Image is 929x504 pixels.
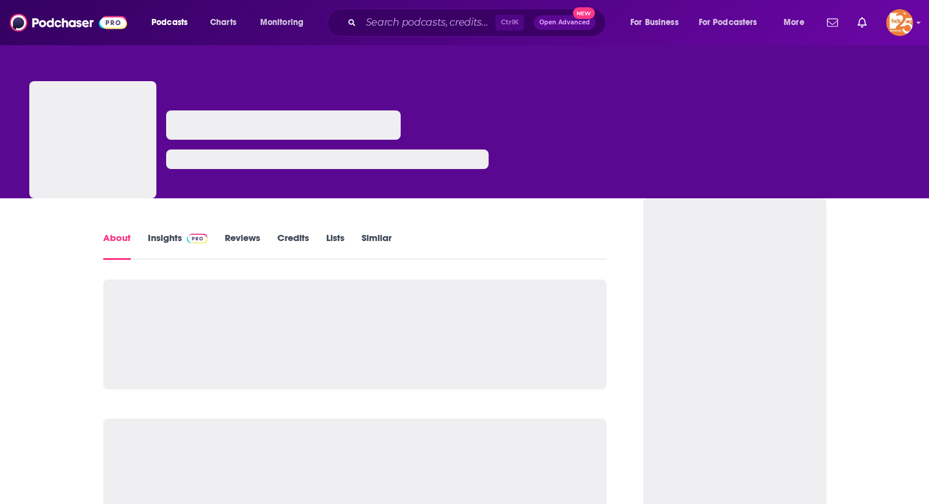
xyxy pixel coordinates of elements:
[151,14,188,31] span: Podcasts
[361,13,495,32] input: Search podcasts, credits, & more...
[775,13,820,32] button: open menu
[622,13,694,32] button: open menu
[148,232,208,260] a: InsightsPodchaser Pro
[539,20,590,26] span: Open Advanced
[699,14,757,31] span: For Podcasters
[886,9,913,36] button: Show profile menu
[260,14,304,31] span: Monitoring
[630,14,679,31] span: For Business
[202,13,244,32] a: Charts
[210,14,236,31] span: Charts
[339,9,618,37] div: Search podcasts, credits, & more...
[495,15,524,31] span: Ctrl K
[187,234,208,243] img: Podchaser Pro
[10,11,127,34] img: Podchaser - Follow, Share and Rate Podcasts
[225,232,260,260] a: Reviews
[853,12,872,33] a: Show notifications dropdown
[326,232,344,260] a: Lists
[822,12,843,33] a: Show notifications dropdown
[886,9,913,36] img: User Profile
[143,13,203,32] button: open menu
[103,232,131,260] a: About
[252,13,319,32] button: open menu
[362,232,392,260] a: Similar
[886,9,913,36] span: Logged in as kerrifulks
[534,15,596,30] button: Open AdvancedNew
[277,232,309,260] a: Credits
[784,14,804,31] span: More
[691,13,775,32] button: open menu
[573,7,595,19] span: New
